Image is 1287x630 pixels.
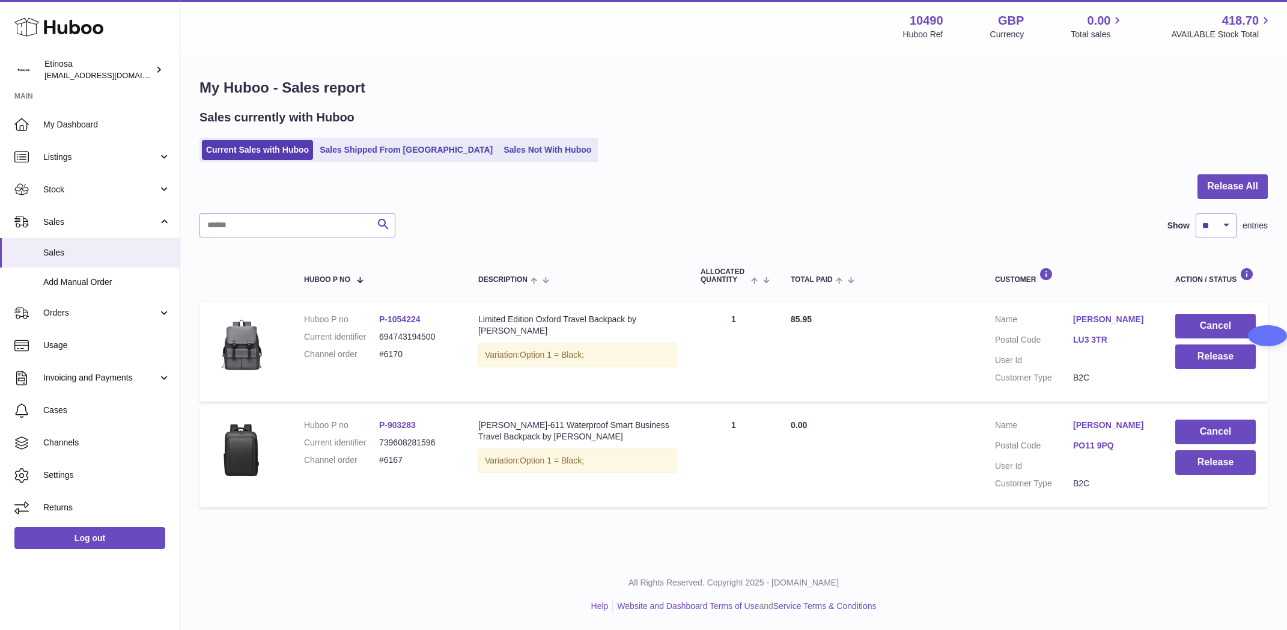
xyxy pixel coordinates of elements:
[520,456,584,465] span: Option 1 = Black;
[199,78,1268,97] h1: My Huboo - Sales report
[190,577,1277,589] p: All Rights Reserved. Copyright 2025 - [DOMAIN_NAME]
[701,268,748,284] span: ALLOCATED Quantity
[379,454,454,466] dd: #6167
[773,601,877,611] a: Service Terms & Conditions
[304,314,379,325] dt: Huboo P no
[304,420,379,431] dt: Huboo P no
[43,247,171,258] span: Sales
[791,276,833,284] span: Total paid
[995,372,1073,384] dt: Customer Type
[1175,268,1256,284] div: Action / Status
[1073,420,1151,431] a: [PERSON_NAME]
[379,349,454,360] dd: #6170
[1175,420,1256,444] button: Cancel
[478,420,677,442] div: [PERSON_NAME]-611 Waterproof Smart Business Travel Backpack by [PERSON_NAME]
[478,314,677,337] div: Limited Edition Oxford Travel Backpack by [PERSON_NAME]
[791,314,812,324] span: 85.95
[1071,29,1124,40] span: Total sales
[43,184,158,195] span: Stock
[1243,220,1268,231] span: entries
[304,437,379,448] dt: Current identifier
[1073,334,1151,346] a: LU3 3TR
[1073,478,1151,489] dd: B2C
[43,405,171,416] span: Cases
[44,58,153,81] div: Etinosa
[499,140,595,160] a: Sales Not With Huboo
[520,350,584,359] span: Option 1 = Black;
[1167,220,1190,231] label: Show
[211,314,272,374] img: v-GRAY__1857377179.webp
[43,372,158,384] span: Invoicing and Payments
[1088,13,1111,29] span: 0.00
[14,61,32,79] img: Wolphuk@gmail.com
[43,119,171,130] span: My Dashboard
[689,408,779,507] td: 1
[995,314,1073,328] dt: Name
[791,420,807,430] span: 0.00
[1073,314,1151,325] a: [PERSON_NAME]
[591,601,609,611] a: Help
[304,331,379,343] dt: Current identifier
[379,314,421,324] a: P-1054224
[903,29,943,40] div: Huboo Ref
[315,140,497,160] a: Sales Shipped From [GEOGRAPHIC_DATA]
[995,460,1073,472] dt: User Id
[43,340,171,351] span: Usage
[689,302,779,402] td: 1
[43,151,158,163] span: Listings
[617,601,759,611] a: Website and Dashboard Terms of Use
[199,109,354,126] h2: Sales currently with Huboo
[1197,174,1268,199] button: Release All
[379,331,454,343] dd: 694743194500
[478,448,677,473] div: Variation:
[43,469,171,481] span: Settings
[1171,29,1273,40] span: AVAILABLE Stock Total
[379,420,416,430] a: P-903283
[478,276,528,284] span: Description
[14,527,165,549] a: Log out
[995,268,1151,284] div: Customer
[304,454,379,466] dt: Channel order
[1171,13,1273,40] a: 418.70 AVAILABLE Stock Total
[1175,344,1256,369] button: Release
[990,29,1024,40] div: Currency
[1175,314,1256,338] button: Cancel
[995,334,1073,349] dt: Postal Code
[304,276,350,284] span: Huboo P no
[43,216,158,228] span: Sales
[43,502,171,513] span: Returns
[1222,13,1259,29] span: 418.70
[995,420,1073,434] dt: Name
[998,13,1024,29] strong: GBP
[211,420,272,480] img: Brand-Laptop-Backpack-Waterproof-Anti-Theft-School-Backpacks-Usb-Charging-Men-Business-Travel-Bag...
[202,140,313,160] a: Current Sales with Huboo
[1175,450,1256,475] button: Release
[304,349,379,360] dt: Channel order
[379,437,454,448] dd: 739608281596
[44,70,177,80] span: [EMAIL_ADDRESS][DOMAIN_NAME]
[43,437,171,448] span: Channels
[43,307,158,319] span: Orders
[995,440,1073,454] dt: Postal Code
[613,601,876,612] li: and
[910,13,943,29] strong: 10490
[1071,13,1124,40] a: 0.00 Total sales
[995,355,1073,366] dt: User Id
[43,277,171,288] span: Add Manual Order
[1073,372,1151,384] dd: B2C
[1073,440,1151,451] a: PO11 9PQ
[478,343,677,367] div: Variation:
[995,478,1073,489] dt: Customer Type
